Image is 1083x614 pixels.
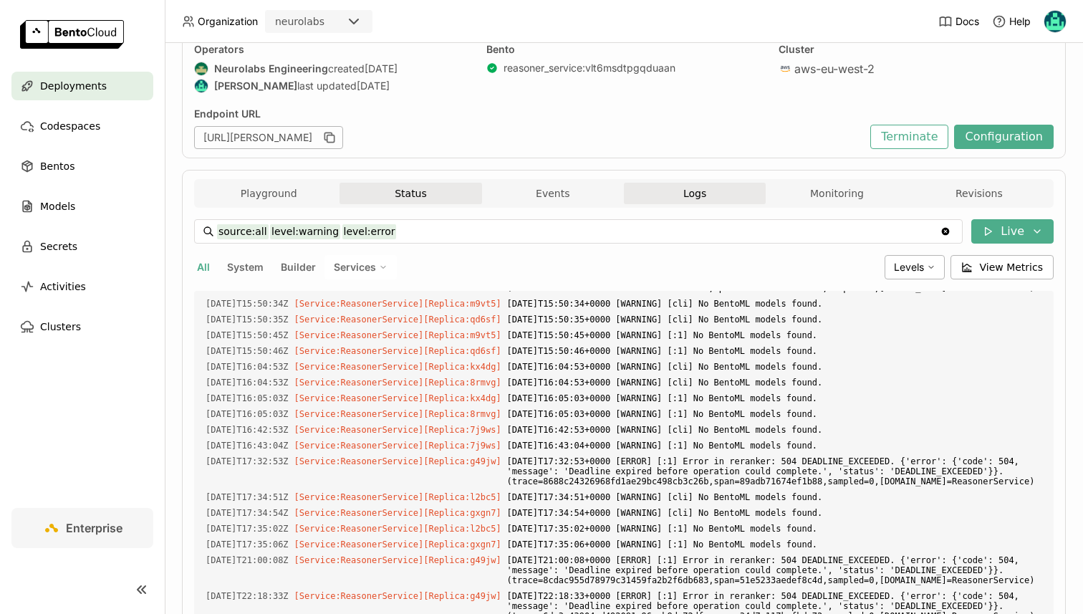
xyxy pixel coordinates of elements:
span: [Service:ReasonerService] [294,591,424,601]
span: 2025-08-09T17:35:02.203Z [206,521,289,537]
div: Bento [486,43,761,56]
a: Bentos [11,152,153,181]
span: [Replica:gxgn7] [423,539,501,550]
span: aws-eu-west-2 [794,62,875,76]
span: [Service:ReasonerService] [294,539,424,550]
span: [DATE]T15:50:46+0000 [WARNING] [:1] No BentoML models found. [507,343,1042,359]
button: System [224,258,266,277]
span: 2025-08-09T16:43:04.789Z [206,438,289,454]
span: 2025-08-09T15:50:46.206Z [206,343,289,359]
span: Organization [198,15,258,28]
span: [DATE]T17:34:51+0000 [WARNING] [cli] No BentoML models found. [507,489,1042,505]
div: Cluster [779,43,1054,56]
span: [DATE]T16:04:53+0000 [WARNING] [cli] No BentoML models found. [507,375,1042,390]
a: Activities [11,272,153,301]
span: [DATE]T16:05:03+0000 [WARNING] [:1] No BentoML models found. [507,406,1042,422]
a: Docs [938,14,979,29]
img: Neurolabs Engineering [195,62,208,75]
div: Endpoint URL [194,107,863,120]
span: [Service:ReasonerService] [294,524,424,534]
button: Status [340,183,481,204]
span: [Replica:m9vt5] [423,330,501,340]
div: Services [324,255,397,279]
span: 2025-08-09T15:50:35.144Z [206,312,289,327]
span: [Replica:g49jw] [423,456,501,466]
span: Deployments [40,77,107,95]
button: View Metrics [950,255,1054,279]
button: Monitoring [766,183,908,204]
span: Secrets [40,238,77,255]
span: Bentos [40,158,74,175]
span: [Replica:qd6sf] [423,315,501,325]
a: Models [11,192,153,221]
span: [DATE]T17:34:54+0000 [WARNING] [cli] No BentoML models found. [507,505,1042,521]
span: [Replica:l2bc5] [423,524,501,534]
span: [Service:ReasonerService] [294,299,424,309]
div: Levels [885,255,945,279]
span: 2025-08-09T17:32:53.121Z [206,454,289,469]
span: Help [1009,15,1031,28]
span: 2025-08-09T17:34:54.844Z [206,505,289,521]
a: Deployments [11,72,153,100]
span: [Service:ReasonerService] [294,346,424,356]
img: Calin Cojocaru [195,80,208,92]
span: [Replica:7j9ws] [423,425,501,435]
span: [DATE] [365,62,398,75]
span: 2025-08-09T17:34:51.072Z [206,489,289,505]
span: Levels [894,261,924,274]
span: [DATE] [357,80,390,92]
button: Events [482,183,624,204]
img: logo [20,20,124,49]
button: Terminate [870,125,948,149]
span: Models [40,198,75,215]
span: [Service:ReasonerService] [294,393,424,403]
span: [Replica:kx4dg] [423,362,501,372]
div: last updated [194,79,469,93]
span: [Service:ReasonerService] [294,362,424,372]
span: [Service:ReasonerService] [294,330,424,340]
span: [Replica:7j9ws] [423,441,501,451]
span: [Service:ReasonerService] [294,456,424,466]
span: [DATE]T17:32:53+0000 [ERROR] [:1] Error in reranker: 504 DEADLINE_EXCEEDED. {'error': {'code': 50... [507,454,1042,489]
span: 2025-08-09T15:50:34.627Z [206,296,289,312]
svg: Clear value [940,226,951,237]
span: Enterprise [66,521,122,535]
button: Live [971,219,1054,244]
span: [DATE]T16:05:03+0000 [WARNING] [:1] No BentoML models found. [507,390,1042,406]
button: Revisions [908,183,1050,204]
div: Help [992,14,1031,29]
button: Logs [624,183,766,204]
span: [Service:ReasonerService] [294,425,424,435]
span: [DATE]T16:42:53+0000 [WARNING] [cli] No BentoML models found. [507,422,1042,438]
span: 2025-08-09T16:05:03.416Z [206,406,289,422]
img: Calin Cojocaru [1044,11,1066,32]
span: View Metrics [980,260,1044,274]
span: [Replica:kx4dg] [423,393,501,403]
span: [Replica:qd6sf] [423,346,501,356]
span: [Replica:g49jw] [423,591,501,601]
input: Search [217,220,940,243]
strong: [PERSON_NAME] [214,80,297,92]
button: Playground [198,183,340,204]
span: [Replica:gxgn7] [423,508,501,518]
div: [URL][PERSON_NAME] [194,126,343,149]
a: Secrets [11,232,153,261]
span: [Service:ReasonerService] [294,555,424,565]
span: [DATE]T16:43:04+0000 [WARNING] [:1] No BentoML models found. [507,438,1042,454]
span: 2025-08-09T21:00:08.182Z [206,552,289,568]
span: Docs [956,15,979,28]
span: [Service:ReasonerService] [294,409,424,419]
span: Services [334,261,376,274]
span: [DATE]T17:35:06+0000 [WARNING] [:1] No BentoML models found. [507,537,1042,552]
div: neurolabs [275,14,324,29]
a: Enterprise [11,508,153,548]
span: [DATE]T21:00:08+0000 [ERROR] [:1] Error in reranker: 504 DEADLINE_EXCEEDED. {'error': {'code': 50... [507,552,1042,588]
span: [Replica:8rmvg] [423,378,501,388]
span: [Replica:8rmvg] [423,409,501,419]
span: 2025-08-09T16:04:53.030Z [206,359,289,375]
span: [Replica:l2bc5] [423,492,501,502]
span: 2025-08-10T22:18:33.633Z [206,588,289,604]
span: 2025-08-09T16:42:53.350Z [206,422,289,438]
span: Clusters [40,318,81,335]
span: 2025-08-09T17:35:06.498Z [206,537,289,552]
